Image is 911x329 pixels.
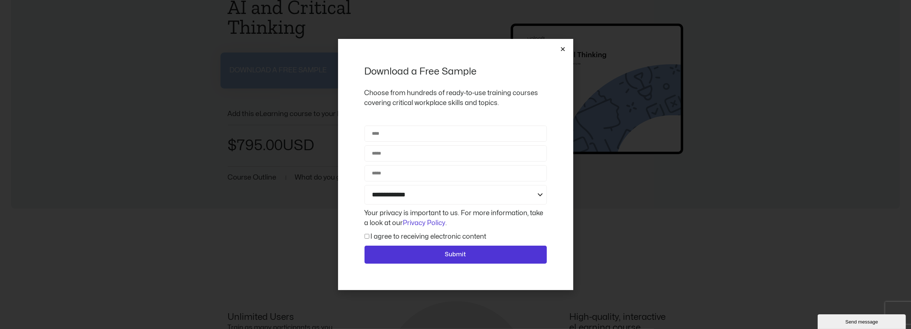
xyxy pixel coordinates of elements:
[818,313,907,329] iframe: chat widget
[560,46,566,52] a: Close
[371,234,487,240] label: I agree to receiving electronic content
[403,220,446,226] a: Privacy Policy
[445,250,466,260] span: Submit
[365,246,547,264] button: Submit
[365,88,547,108] p: Choose from hundreds of ready-to-use training courses covering critical workplace skills and topics.
[365,65,547,78] h2: Download a Free Sample
[363,208,549,228] div: Your privacy is important to us. For more information, take a look at our .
